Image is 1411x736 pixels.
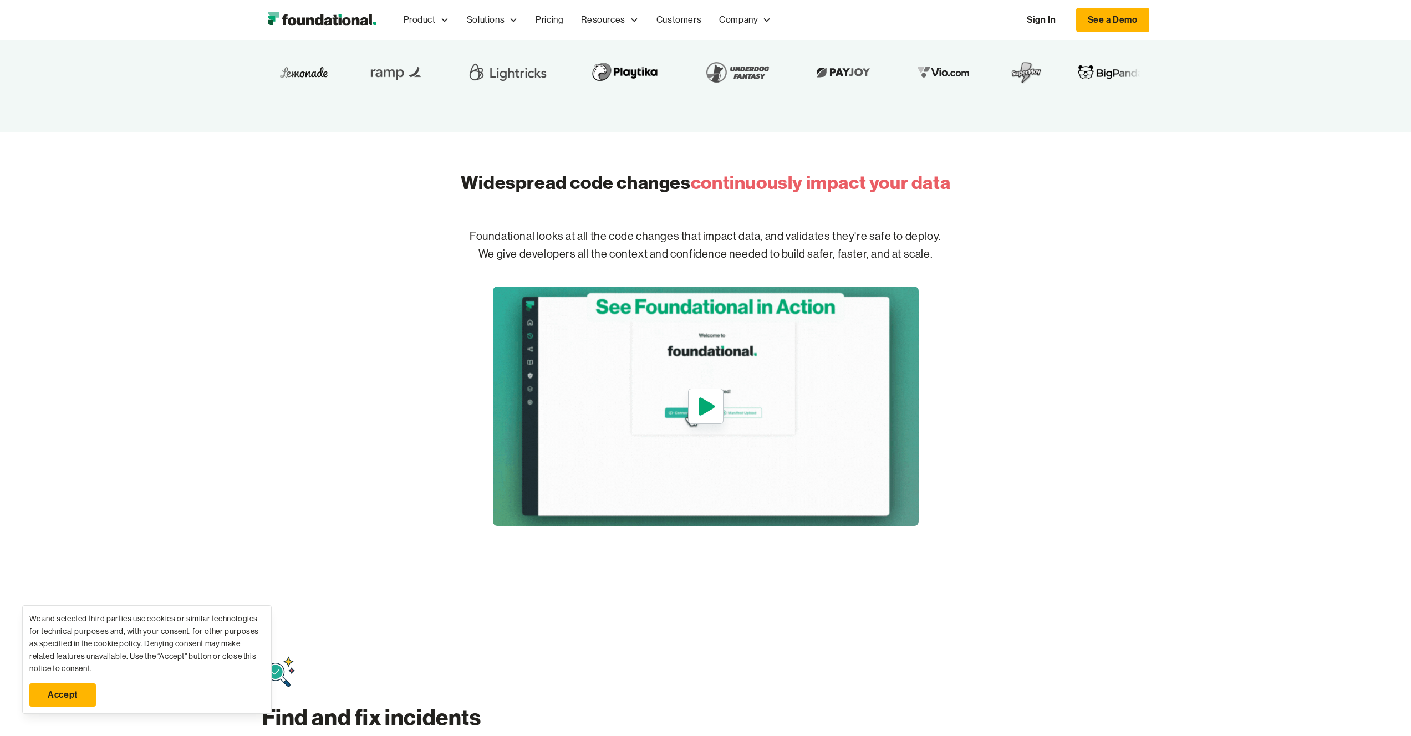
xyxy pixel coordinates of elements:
a: open lightbox [493,287,919,526]
img: SuperPlay [779,57,810,88]
iframe: Chat Widget [1356,683,1411,736]
img: Find and Fix Icon [263,655,299,691]
a: Customers [648,2,710,38]
div: Resources [572,2,647,38]
h2: Widespread code changes [461,170,950,196]
img: Playtika [353,57,432,88]
img: Underdog Fantasy [467,57,543,88]
img: Liberty Energy [946,64,990,81]
a: Pricing [527,2,572,38]
a: home [262,9,381,31]
img: Foundational Logo [262,9,381,31]
img: Hello Heart [1025,64,1113,81]
p: Foundational looks at all the code changes that impact data, and validates they're safe to deploy... [351,210,1061,281]
div: Company [719,13,758,27]
img: Payjoy [578,64,644,81]
div: We and selected third parties use cookies or similar technologies for technical purposes and, wit... [29,612,264,674]
div: Solutions [467,13,505,27]
a: Accept [29,683,96,707]
img: BigPanda [845,64,911,81]
div: Company [710,2,780,38]
div: Resources [581,13,625,27]
div: Solutions [458,2,527,38]
span: continuously impact your data [691,171,950,194]
a: See a Demo [1076,8,1149,32]
div: Product [395,2,458,38]
div: Product [404,13,436,27]
img: Lightricks [233,57,317,88]
a: Sign In [1016,8,1067,32]
img: Vio.com [679,64,743,81]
